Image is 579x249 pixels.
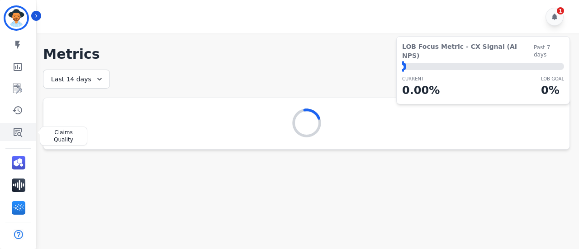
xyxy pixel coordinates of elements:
[541,75,564,82] p: LOB Goal
[402,75,440,82] p: CURRENT
[557,7,564,14] div: 1
[402,82,440,99] p: 0.00 %
[5,7,27,29] img: Bordered avatar
[43,70,110,89] div: Last 14 days
[541,82,564,99] p: 0 %
[402,42,534,60] span: LOB Focus Metric - CX Signal (AI NPS)
[402,63,406,70] div: ⬤
[43,46,570,62] h1: Metrics
[534,44,564,58] span: Past 7 days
